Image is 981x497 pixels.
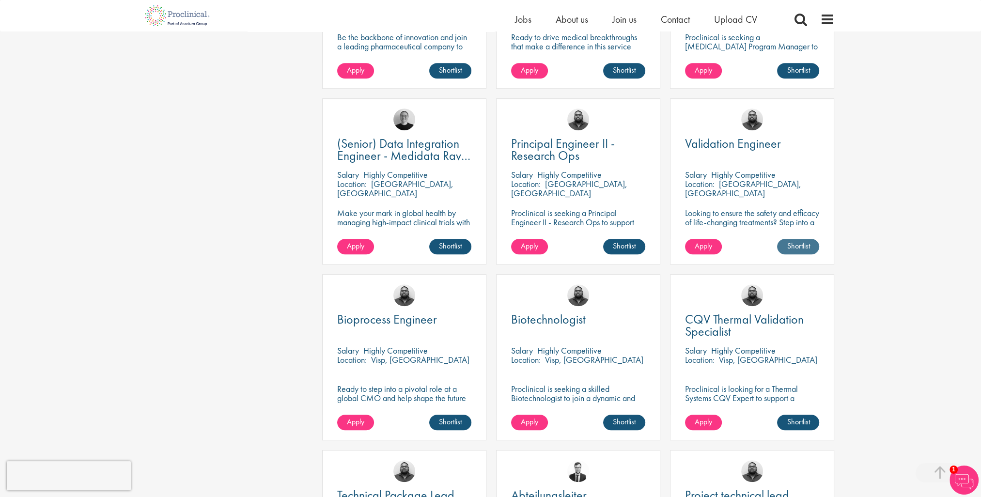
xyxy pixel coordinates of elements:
[337,208,471,236] p: Make your mark in global health by managing high-impact clinical trials with a leading CRO.
[950,466,979,495] img: Chatbot
[521,65,538,75] span: Apply
[511,384,645,412] p: Proclinical is seeking a skilled Biotechnologist to join a dynamic and innovative team on a contr...
[429,63,471,78] a: Shortlist
[719,354,817,365] p: Visp, [GEOGRAPHIC_DATA]
[603,63,645,78] a: Shortlist
[741,284,763,306] img: Ashley Bennett
[661,13,690,26] a: Contact
[567,460,589,482] img: Antoine Mortiaux
[515,13,531,26] a: Jobs
[393,109,415,130] img: Emma Pretorious
[337,169,359,180] span: Salary
[7,461,131,490] iframe: reCAPTCHA
[337,384,471,412] p: Ready to step into a pivotal role at a global CMO and help shape the future of healthcare manufac...
[950,466,958,474] span: 1
[337,239,374,254] a: Apply
[393,460,415,482] img: Ashley Bennett
[337,178,367,189] span: Location:
[511,135,615,164] span: Principal Engineer II - Research Ops
[337,32,471,69] p: Be the backbone of innovation and join a leading pharmaceutical company to help keep life-changin...
[337,178,453,199] p: [GEOGRAPHIC_DATA], [GEOGRAPHIC_DATA]
[537,345,602,356] p: Highly Competitive
[695,417,712,427] span: Apply
[429,415,471,430] a: Shortlist
[371,354,469,365] p: Visp, [GEOGRAPHIC_DATA]
[612,13,637,26] a: Join us
[537,169,602,180] p: Highly Competitive
[685,178,801,199] p: [GEOGRAPHIC_DATA], [GEOGRAPHIC_DATA]
[685,208,819,264] p: Looking to ensure the safety and efficacy of life-changing treatments? Step into a key role with ...
[511,354,541,365] span: Location:
[337,354,367,365] span: Location:
[521,417,538,427] span: Apply
[337,345,359,356] span: Salary
[511,138,645,162] a: Principal Engineer II - Research Ops
[567,109,589,130] img: Ashley Bennett
[603,239,645,254] a: Shortlist
[685,354,715,365] span: Location:
[741,460,763,482] img: Ashley Bennett
[685,169,707,180] span: Salary
[685,311,804,340] span: CQV Thermal Validation Specialist
[511,63,548,78] a: Apply
[714,13,757,26] a: Upload CV
[347,417,364,427] span: Apply
[511,169,533,180] span: Salary
[337,313,471,326] a: Bioprocess Engineer
[685,313,819,338] a: CQV Thermal Validation Specialist
[685,384,819,412] p: Proclinical is looking for a Thermal Systems CQV Expert to support a project-based assignment.
[685,415,722,430] a: Apply
[347,241,364,251] span: Apply
[511,178,541,189] span: Location:
[511,239,548,254] a: Apply
[545,354,643,365] p: Visp, [GEOGRAPHIC_DATA]
[393,284,415,306] img: Ashley Bennett
[511,345,533,356] span: Salary
[777,63,819,78] a: Shortlist
[337,63,374,78] a: Apply
[777,239,819,254] a: Shortlist
[521,241,538,251] span: Apply
[777,415,819,430] a: Shortlist
[363,345,428,356] p: Highly Competitive
[556,13,588,26] a: About us
[511,178,627,199] p: [GEOGRAPHIC_DATA], [GEOGRAPHIC_DATA]
[347,65,364,75] span: Apply
[685,32,819,88] p: Proclinical is seeking a [MEDICAL_DATA] Program Manager to join our client's team for an exciting...
[685,345,707,356] span: Salary
[695,241,712,251] span: Apply
[337,311,437,327] span: Bioprocess Engineer
[685,178,715,189] span: Location:
[685,239,722,254] a: Apply
[511,311,586,327] span: Biotechnologist
[685,63,722,78] a: Apply
[567,284,589,306] img: Ashley Bennett
[511,32,645,60] p: Ready to drive medical breakthroughs that make a difference in this service manager position?
[511,415,548,430] a: Apply
[711,169,776,180] p: Highly Competitive
[741,109,763,130] img: Ashley Bennett
[337,415,374,430] a: Apply
[511,208,645,254] p: Proclinical is seeking a Principal Engineer II - Research Ops to support external engineering pro...
[429,239,471,254] a: Shortlist
[511,313,645,326] a: Biotechnologist
[337,135,470,176] span: (Senior) Data Integration Engineer - Medidata Rave Specialized
[685,135,781,152] span: Validation Engineer
[695,65,712,75] span: Apply
[337,138,471,162] a: (Senior) Data Integration Engineer - Medidata Rave Specialized
[685,138,819,150] a: Validation Engineer
[603,415,645,430] a: Shortlist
